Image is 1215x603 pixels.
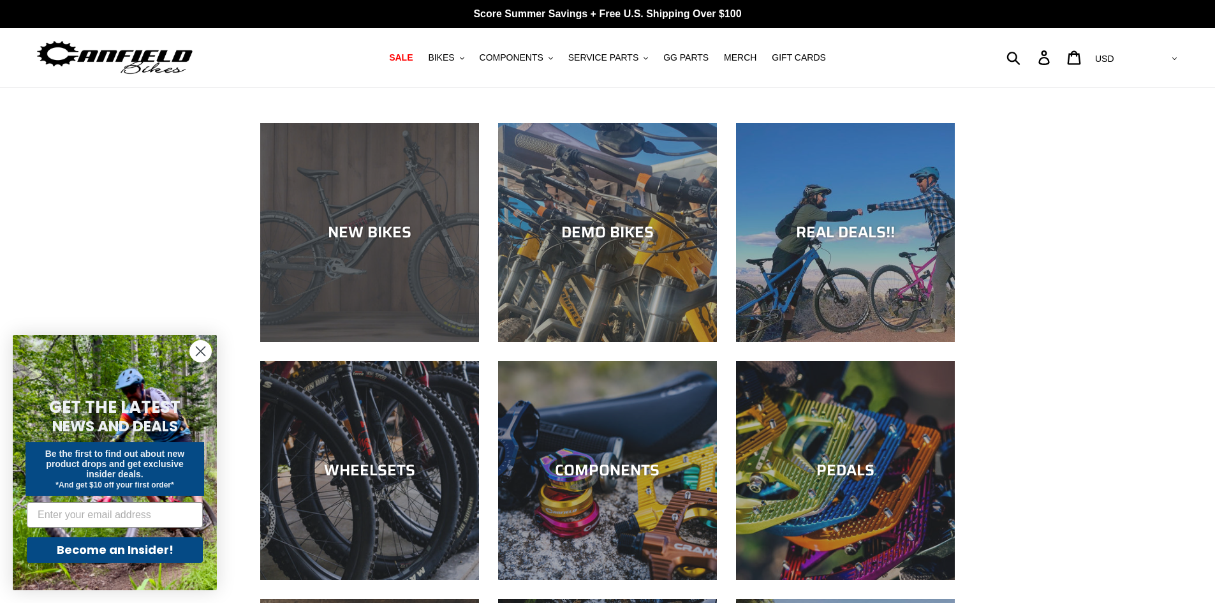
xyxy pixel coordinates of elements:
[49,396,180,419] span: GET THE LATEST
[736,361,955,580] a: PEDALS
[480,52,543,63] span: COMPONENTS
[498,461,717,480] div: COMPONENTS
[55,480,173,489] span: *And get $10 off your first order*
[422,49,470,66] button: BIKES
[473,49,559,66] button: COMPONENTS
[498,361,717,580] a: COMPONENTS
[657,49,715,66] a: GG PARTS
[189,340,212,362] button: Close dialog
[52,416,178,436] span: NEWS AND DEALS
[260,223,479,242] div: NEW BIKES
[736,223,955,242] div: REAL DEALS!!
[498,223,717,242] div: DEMO BIKES
[428,52,454,63] span: BIKES
[765,49,832,66] a: GIFT CARDS
[383,49,419,66] a: SALE
[27,537,203,563] button: Become an Insider!
[260,123,479,342] a: NEW BIKES
[568,52,638,63] span: SERVICE PARTS
[718,49,763,66] a: MERCH
[260,361,479,580] a: WHEELSETS
[498,123,717,342] a: DEMO BIKES
[389,52,413,63] span: SALE
[35,38,195,78] img: Canfield Bikes
[724,52,756,63] span: MERCH
[736,461,955,480] div: PEDALS
[27,502,203,528] input: Enter your email address
[663,52,709,63] span: GG PARTS
[260,461,479,480] div: WHEELSETS
[772,52,826,63] span: GIFT CARDS
[1013,43,1046,71] input: Search
[562,49,654,66] button: SERVICE PARTS
[45,449,185,479] span: Be the first to find out about new product drops and get exclusive insider deals.
[736,123,955,342] a: REAL DEALS!!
